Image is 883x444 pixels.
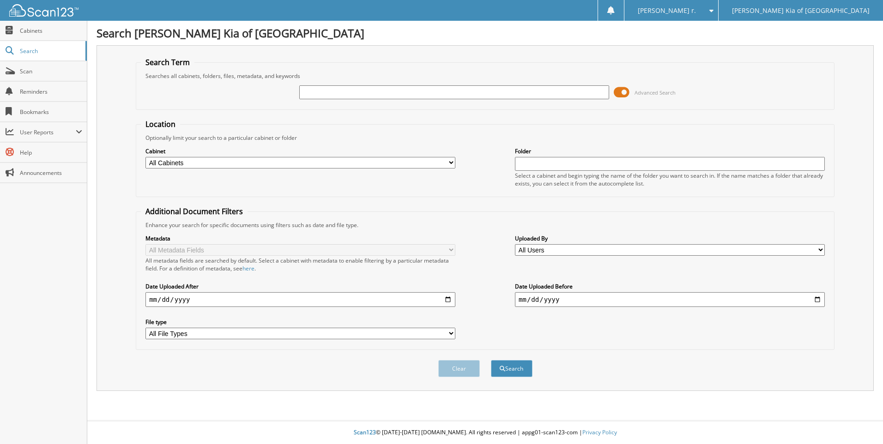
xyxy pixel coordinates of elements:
[145,257,455,272] div: All metadata fields are searched by default. Select a cabinet with metadata to enable filtering b...
[141,134,829,142] div: Optionally limit your search to a particular cabinet or folder
[145,147,455,155] label: Cabinet
[141,72,829,80] div: Searches all cabinets, folders, files, metadata, and keywords
[145,292,455,307] input: start
[145,282,455,290] label: Date Uploaded After
[20,108,82,116] span: Bookmarks
[141,119,180,129] legend: Location
[515,147,825,155] label: Folder
[87,421,883,444] div: © [DATE]-[DATE] [DOMAIN_NAME]. All rights reserved | appg01-scan123-com |
[582,428,617,436] a: Privacy Policy
[145,318,455,326] label: File type
[515,282,825,290] label: Date Uploaded Before
[491,360,532,377] button: Search
[97,25,874,41] h1: Search [PERSON_NAME] Kia of [GEOGRAPHIC_DATA]
[145,234,455,242] label: Metadata
[20,27,82,35] span: Cabinets
[438,360,480,377] button: Clear
[9,4,79,17] img: scan123-logo-white.svg
[20,67,82,75] span: Scan
[242,264,254,272] a: here
[141,206,248,216] legend: Additional Document Filters
[732,8,870,13] span: [PERSON_NAME] Kia of [GEOGRAPHIC_DATA]
[354,428,376,436] span: Scan123
[20,47,81,55] span: Search
[635,89,676,96] span: Advanced Search
[141,57,194,67] legend: Search Term
[638,8,696,13] span: [PERSON_NAME] r.
[515,234,825,242] label: Uploaded By
[20,128,76,136] span: User Reports
[20,169,82,177] span: Announcements
[515,172,825,187] div: Select a cabinet and begin typing the name of the folder you want to search in. If the name match...
[515,292,825,307] input: end
[141,221,829,229] div: Enhance your search for specific documents using filters such as date and file type.
[20,88,82,96] span: Reminders
[20,149,82,156] span: Help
